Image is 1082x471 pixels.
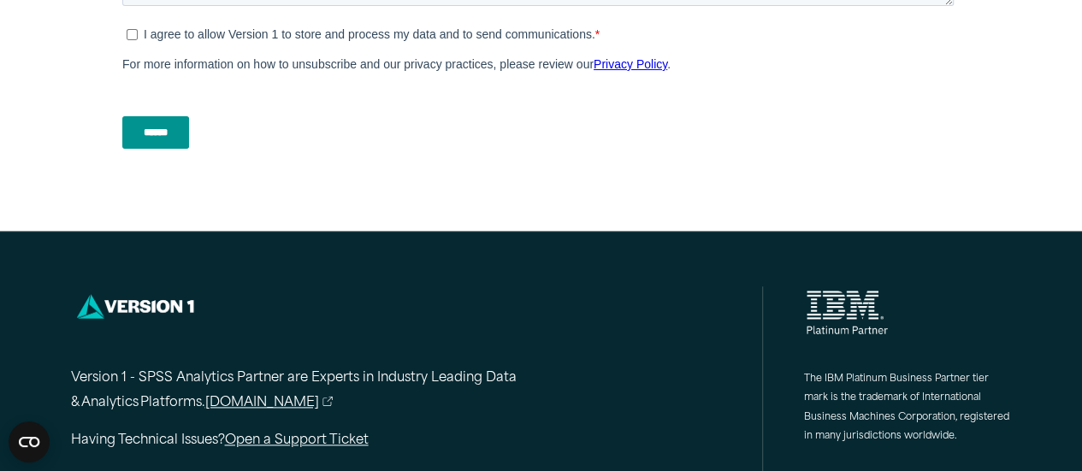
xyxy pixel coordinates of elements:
span: Job title [419,142,458,155]
a: [DOMAIN_NAME] [205,392,334,416]
a: Open a Support Ticket [225,434,369,447]
p: The IBM Platinum Business Partner tier mark is the trademark of International Business Machines C... [804,370,1012,447]
span: Company Email [419,72,498,85]
p: Version 1 - SPSS Analytics Partner are Experts in Industry Leading Data & Analytics Platforms. [71,367,584,416]
span: Last name [419,2,471,15]
button: Open CMP widget [9,421,50,462]
input: I agree to allow Version 1 to store and process my data and to send communications.* [4,310,15,321]
p: Having Technical Issues? [71,429,584,454]
p: I agree to allow Version 1 to store and process my data and to send communications. [21,309,473,322]
a: Privacy Policy [471,339,545,352]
